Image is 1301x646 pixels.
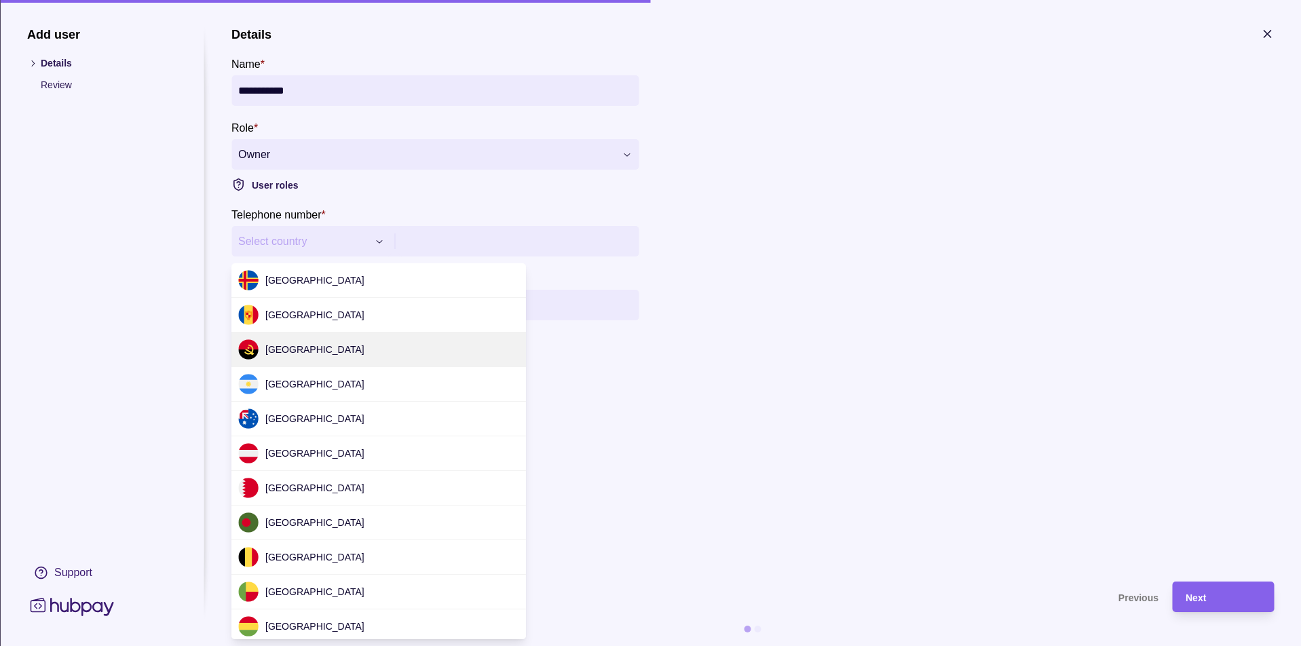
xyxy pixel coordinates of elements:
[238,408,259,429] img: au
[265,586,364,597] span: [GEOGRAPHIC_DATA]
[265,275,364,286] span: [GEOGRAPHIC_DATA]
[265,552,364,563] span: [GEOGRAPHIC_DATA]
[265,448,364,459] span: [GEOGRAPHIC_DATA]
[238,270,259,290] img: ax
[265,309,364,320] span: [GEOGRAPHIC_DATA]
[238,374,259,394] img: ar
[238,478,259,498] img: bh
[238,582,259,602] img: bj
[238,443,259,463] img: at
[238,547,259,567] img: be
[265,413,364,424] span: [GEOGRAPHIC_DATA]
[238,339,259,360] img: ao
[265,621,364,632] span: [GEOGRAPHIC_DATA]
[238,305,259,325] img: ad
[238,512,259,533] img: bd
[265,379,364,389] span: [GEOGRAPHIC_DATA]
[265,344,364,355] span: [GEOGRAPHIC_DATA]
[265,517,364,528] span: [GEOGRAPHIC_DATA]
[238,616,259,636] img: bo
[265,482,364,493] span: [GEOGRAPHIC_DATA]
